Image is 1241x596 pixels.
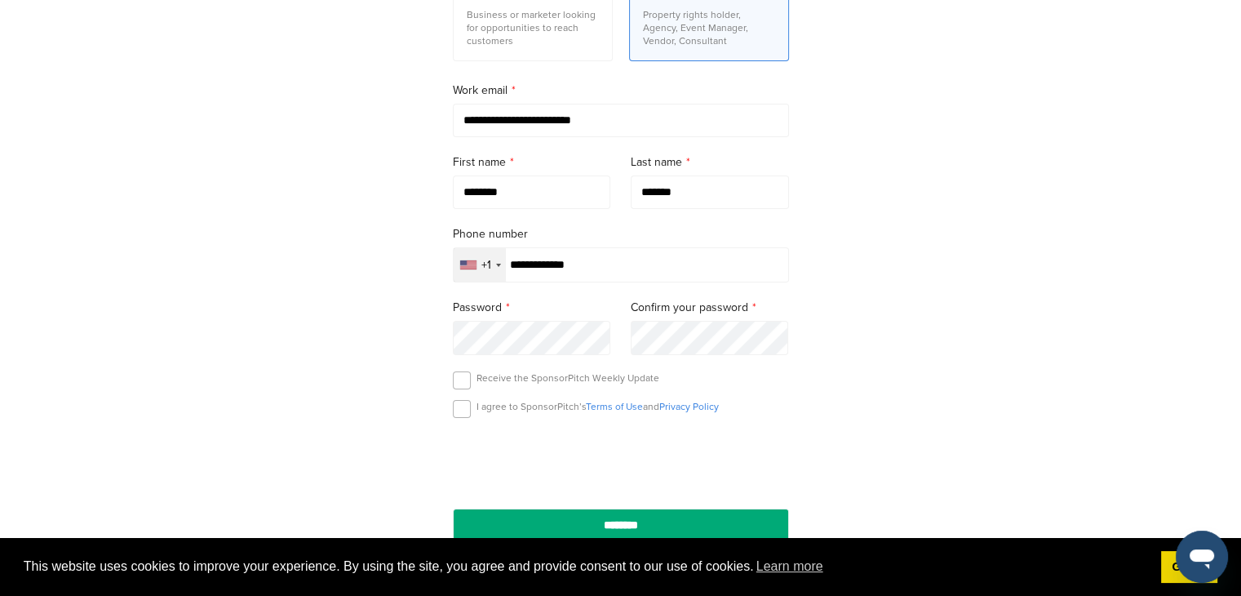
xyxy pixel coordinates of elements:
iframe: Button to launch messaging window [1176,531,1228,583]
label: Work email [453,82,789,100]
p: Property rights holder, Agency, Event Manager, Vendor, Consultant [643,8,775,47]
a: Terms of Use [586,401,643,412]
label: Password [453,299,611,317]
label: Confirm your password [631,299,789,317]
label: Phone number [453,225,789,243]
label: First name [453,153,611,171]
a: dismiss cookie message [1161,551,1217,584]
span: This website uses cookies to improve your experience. By using the site, you agree and provide co... [24,554,1148,579]
iframe: reCAPTCHA [528,437,714,485]
a: Privacy Policy [659,401,719,412]
div: Selected country [454,248,506,282]
div: +1 [481,260,491,271]
p: I agree to SponsorPitch’s and [476,400,719,413]
label: Last name [631,153,789,171]
p: Business or marketer looking for opportunities to reach customers [467,8,599,47]
a: learn more about cookies [754,554,826,579]
p: Receive the SponsorPitch Weekly Update [476,371,659,385]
